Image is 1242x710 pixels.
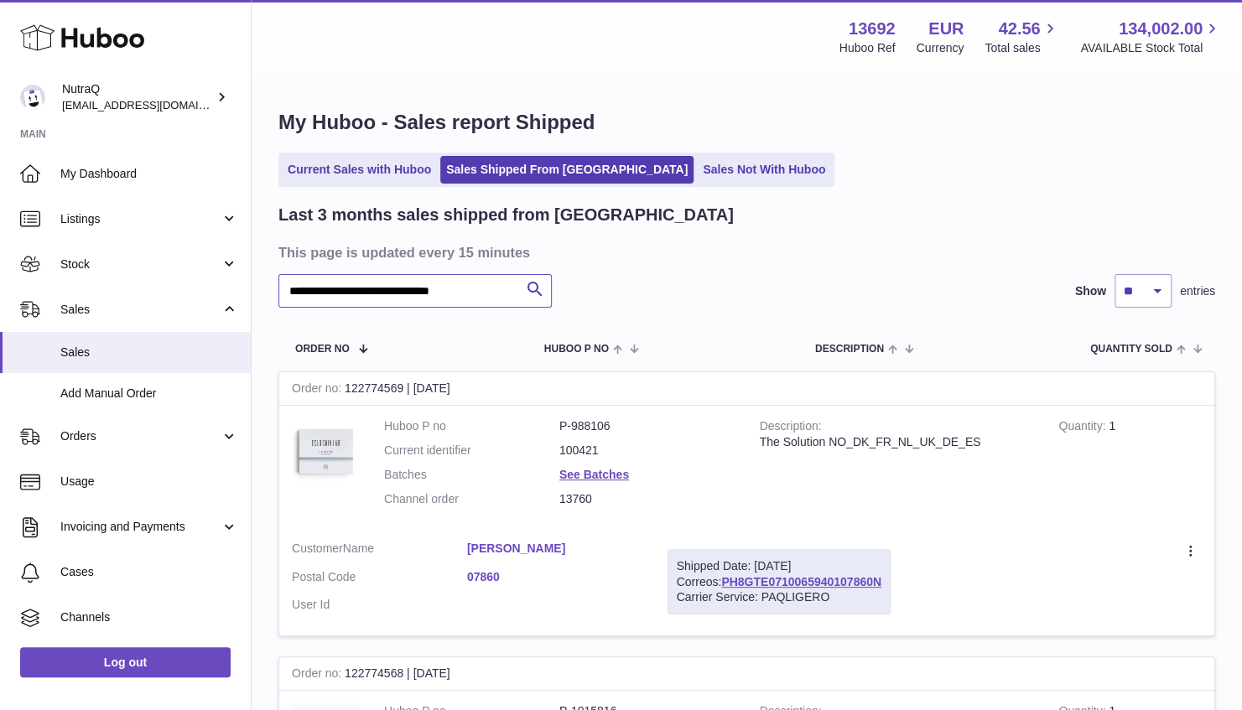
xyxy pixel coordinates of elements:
[998,18,1040,40] span: 42.56
[559,443,735,459] dd: 100421
[1080,18,1222,56] a: 134,002.00 AVAILABLE Stock Total
[60,166,238,182] span: My Dashboard
[760,419,822,437] strong: Description
[60,609,238,625] span: Channels
[20,647,231,677] a: Log out
[467,569,642,585] a: 07860
[60,257,221,272] span: Stock
[292,569,467,589] dt: Postal Code
[292,418,359,485] img: 136921728478892.jpg
[559,418,735,434] dd: P-988106
[440,156,694,184] a: Sales Shipped From [GEOGRAPHIC_DATA]
[677,558,881,574] div: Shipped Date: [DATE]
[292,666,345,684] strong: Order no
[677,589,881,605] div: Carrier Service: PAQLIGERO
[279,657,1214,691] div: 122774568 | [DATE]
[760,434,1034,450] div: The Solution NO_DK_FR_NL_UK_DE_ES
[1046,406,1214,528] td: 1
[278,243,1211,262] h3: This page is updated every 15 minutes
[1080,40,1222,56] span: AVAILABLE Stock Total
[278,109,1215,136] h1: My Huboo - Sales report Shipped
[384,467,559,483] dt: Batches
[60,302,221,318] span: Sales
[279,372,1214,406] div: 122774569 | [DATE]
[60,345,238,360] span: Sales
[668,549,891,615] div: Correos:
[467,541,642,557] a: [PERSON_NAME]
[985,18,1059,56] a: 42.56 Total sales
[384,418,559,434] dt: Huboo P no
[292,381,345,399] strong: Order no
[559,491,735,507] dd: 13760
[917,40,964,56] div: Currency
[928,18,964,40] strong: EUR
[60,386,238,402] span: Add Manual Order
[985,40,1059,56] span: Total sales
[62,98,247,111] span: [EMAIL_ADDRESS][DOMAIN_NAME]
[815,344,884,355] span: Description
[62,81,213,113] div: NutraQ
[60,564,238,580] span: Cases
[292,542,343,555] span: Customer
[384,491,559,507] dt: Channel order
[1180,283,1215,299] span: entries
[20,85,45,110] img: log@nutraq.com
[1075,283,1106,299] label: Show
[60,428,221,444] span: Orders
[292,541,467,561] dt: Name
[282,156,437,184] a: Current Sales with Huboo
[1058,419,1109,437] strong: Quantity
[559,468,629,481] a: See Batches
[697,156,831,184] a: Sales Not With Huboo
[1090,344,1172,355] span: Quantity Sold
[278,204,734,226] h2: Last 3 months sales shipped from [GEOGRAPHIC_DATA]
[849,18,896,40] strong: 13692
[384,443,559,459] dt: Current identifier
[60,519,221,535] span: Invoicing and Payments
[295,344,350,355] span: Order No
[1119,18,1203,40] span: 134,002.00
[60,474,238,490] span: Usage
[60,211,221,227] span: Listings
[544,344,609,355] span: Huboo P no
[839,40,896,56] div: Huboo Ref
[292,597,467,613] dt: User Id
[721,575,881,588] a: PH8GTE0710065940107860N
